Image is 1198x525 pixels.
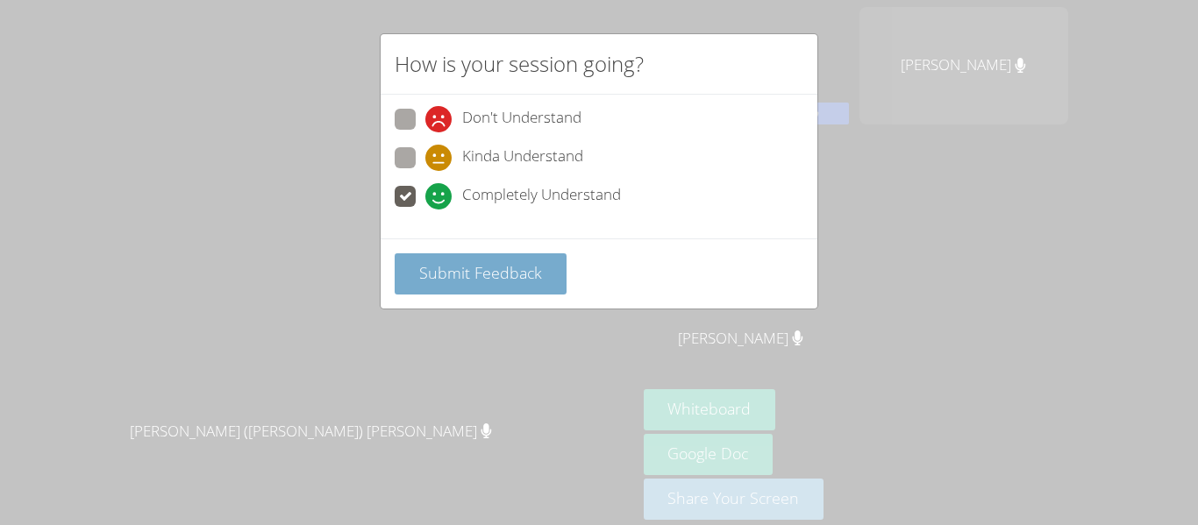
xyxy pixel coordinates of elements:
[395,48,644,80] h2: How is your session going?
[419,262,542,283] span: Submit Feedback
[462,106,581,132] span: Don't Understand
[462,145,583,171] span: Kinda Understand
[462,183,621,209] span: Completely Understand
[395,253,567,294] button: Submit Feedback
